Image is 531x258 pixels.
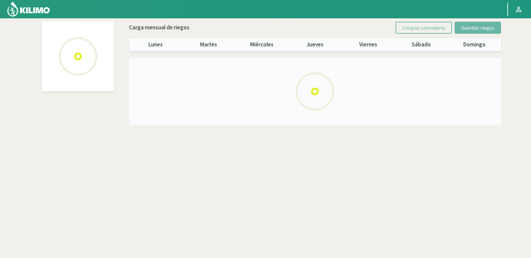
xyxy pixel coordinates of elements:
[7,1,50,17] img: Kilimo
[182,40,235,49] p: martes
[282,58,348,125] img: Loading...
[342,40,395,49] p: viernes
[395,40,448,49] p: sábado
[235,40,289,49] p: miércoles
[129,23,189,32] p: Carga mensual de riegos
[396,22,452,34] button: Limpiar calendario
[448,40,501,49] p: domingo
[461,24,495,31] span: Guardar riegos
[455,22,501,34] button: Guardar riegos
[289,40,342,49] p: jueves
[402,24,445,31] span: Limpiar calendario
[129,40,182,49] p: lunes
[45,23,111,90] img: Loading...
